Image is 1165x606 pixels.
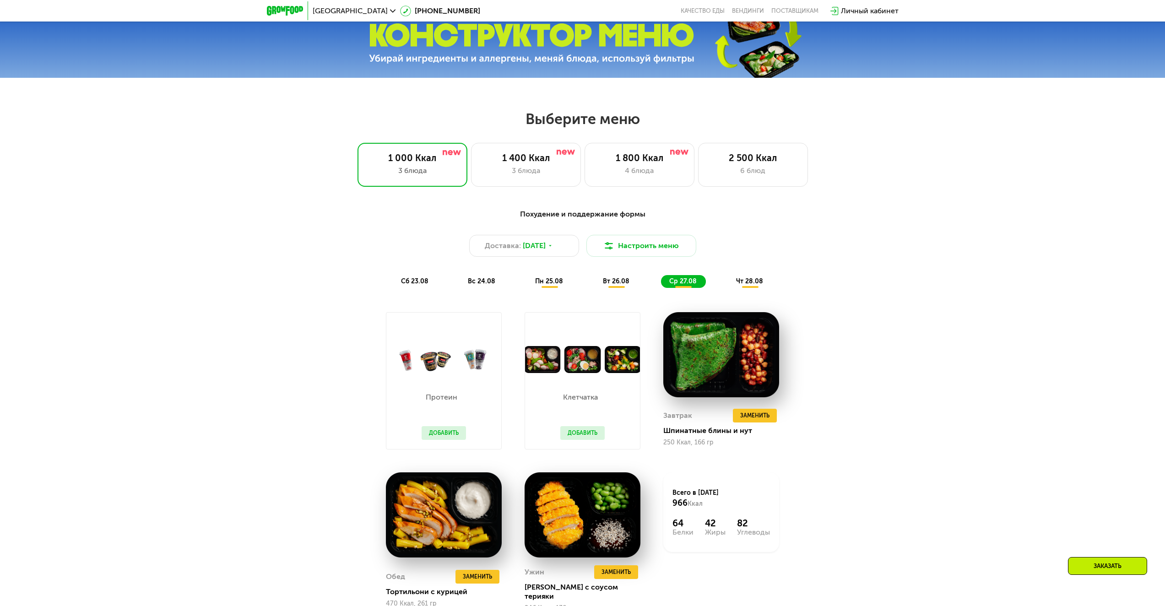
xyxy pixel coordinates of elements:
div: 82 [737,518,770,529]
div: 1 000 Ккал [367,152,458,163]
div: Белки [672,529,694,536]
div: Похудение и поддержание формы [312,209,854,220]
h2: Выберите меню [29,110,1136,128]
div: 4 блюда [594,165,685,176]
button: Настроить меню [586,235,696,257]
span: Заменить [463,572,492,581]
a: [PHONE_NUMBER] [400,5,480,16]
div: 64 [672,518,694,529]
button: Заменить [455,570,499,584]
span: Доставка: [485,240,521,251]
div: Обед [386,570,405,584]
div: поставщикам [771,7,818,15]
button: Заменить [594,565,638,579]
div: 6 блюд [708,165,798,176]
div: Ужин [525,565,544,579]
div: Углеводы [737,529,770,536]
div: 2 500 Ккал [708,152,798,163]
div: 1 400 Ккал [481,152,571,163]
button: Заменить [733,409,777,422]
div: Заказать [1068,557,1147,575]
div: Шпинатные блины и нут [663,426,786,435]
span: пн 25.08 [535,277,563,285]
span: Заменить [740,411,769,420]
div: Тортильони с курицей [386,587,509,596]
span: ср 27.08 [669,277,697,285]
div: Всего в [DATE] [672,488,770,509]
span: 966 [672,498,688,508]
span: чт 28.08 [736,277,763,285]
a: Вендинги [732,7,764,15]
p: Клетчатка [560,394,600,401]
span: сб 23.08 [401,277,428,285]
p: Протеин [422,394,461,401]
button: Добавить [560,426,605,440]
div: 1 800 Ккал [594,152,685,163]
div: 250 Ккал, 166 гр [663,439,779,446]
div: Завтрак [663,409,692,422]
div: Жиры [705,529,726,536]
span: [DATE] [523,240,546,251]
span: Ккал [688,500,703,508]
button: Добавить [422,426,466,440]
div: Личный кабинет [841,5,899,16]
div: [PERSON_NAME] с соусом терияки [525,583,648,601]
a: Качество еды [681,7,725,15]
div: 42 [705,518,726,529]
span: вс 24.08 [468,277,495,285]
span: вт 26.08 [603,277,629,285]
span: [GEOGRAPHIC_DATA] [313,7,388,15]
span: Заменить [601,568,631,577]
div: 3 блюда [367,165,458,176]
div: 3 блюда [481,165,571,176]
